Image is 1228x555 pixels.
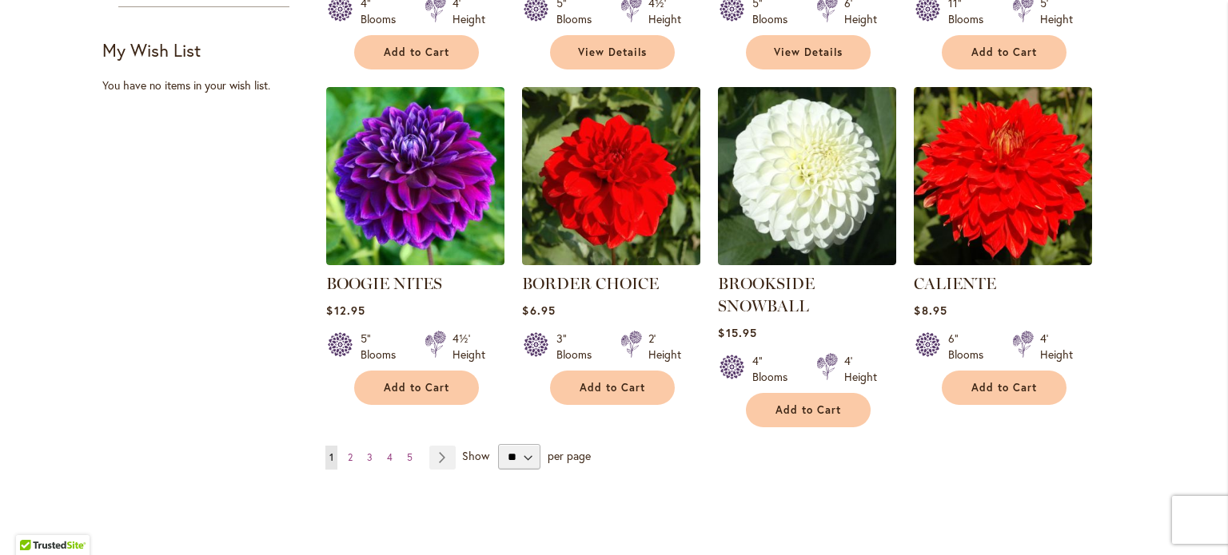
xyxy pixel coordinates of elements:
span: Add to Cart [971,381,1037,394]
iframe: Launch Accessibility Center [12,498,57,543]
span: $6.95 [522,303,555,318]
span: View Details [774,46,843,59]
div: 4' Height [1040,331,1073,363]
a: 2 [344,446,357,470]
div: 2' Height [648,331,681,363]
strong: My Wish List [102,38,201,61]
a: BORDER CHOICE [522,274,659,293]
span: Add to Cart [384,381,449,394]
img: CALIENTE [914,87,1092,265]
span: $8.95 [914,303,947,318]
button: Add to Cart [746,393,871,427]
button: Add to Cart [942,371,1067,405]
a: BOOGIE NITES [326,253,504,268]
span: per page [548,448,591,463]
a: BROOKSIDE SNOWBALL [718,274,815,315]
img: BOOGIE NITES [326,87,504,265]
span: 4 [387,451,393,463]
span: Add to Cart [775,403,841,417]
button: Add to Cart [942,35,1067,69]
a: 4 [383,446,397,470]
a: CALIENTE [914,253,1092,268]
a: CALIENTE [914,274,996,293]
span: Add to Cart [384,46,449,59]
img: BROOKSIDE SNOWBALL [718,87,896,265]
span: 1 [329,451,333,463]
div: 4½' Height [453,331,485,363]
span: $15.95 [718,325,756,340]
button: Add to Cart [354,371,479,405]
a: 5 [403,446,417,470]
a: BOOGIE NITES [326,274,442,293]
div: 5" Blooms [361,331,405,363]
a: View Details [746,35,871,69]
img: BORDER CHOICE [522,87,700,265]
a: 3 [363,446,377,470]
a: View Details [550,35,675,69]
div: 4' Height [844,353,877,385]
a: BORDER CHOICE [522,253,700,268]
span: Add to Cart [580,381,645,394]
div: 6" Blooms [948,331,993,363]
button: Add to Cart [550,371,675,405]
span: $12.95 [326,303,365,318]
div: 3" Blooms [556,331,601,363]
span: View Details [578,46,647,59]
span: Add to Cart [971,46,1037,59]
span: Show [462,448,489,463]
div: You have no items in your wish list. [102,77,316,93]
span: 3 [367,451,373,463]
span: 2 [348,451,353,463]
button: Add to Cart [354,35,479,69]
span: 5 [407,451,413,463]
a: BROOKSIDE SNOWBALL [718,253,896,268]
div: 4" Blooms [752,353,797,385]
